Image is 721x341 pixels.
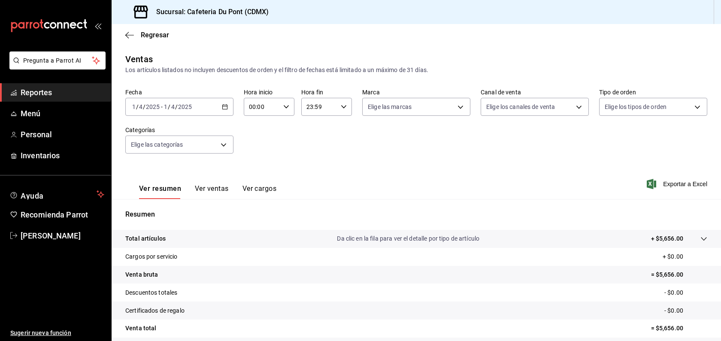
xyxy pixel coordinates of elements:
div: Ventas [125,53,153,66]
label: Tipo de orden [599,89,707,95]
span: - [161,103,163,110]
div: Los artículos listados no incluyen descuentos de orden y el filtro de fechas está limitado a un m... [125,66,707,75]
span: Reportes [21,87,104,98]
button: Ver cargos [242,184,277,199]
div: navigation tabs [139,184,276,199]
span: Elige las categorías [131,140,183,149]
button: Ver resumen [139,184,181,199]
p: Da clic en la fila para ver el detalle por tipo de artículo [337,234,479,243]
span: Elige los canales de venta [486,103,555,111]
p: + $5,656.00 [651,234,683,243]
label: Fecha [125,89,233,95]
span: Pregunta a Parrot AI [23,56,92,65]
p: Certificados de regalo [125,306,185,315]
span: Personal [21,129,104,140]
input: -- [171,103,175,110]
button: open_drawer_menu [94,22,101,29]
label: Hora inicio [244,89,294,95]
span: / [168,103,170,110]
p: Descuentos totales [125,288,177,297]
p: - $0.00 [664,288,707,297]
input: ---- [145,103,160,110]
span: Sugerir nueva función [10,329,104,338]
input: ---- [178,103,192,110]
span: / [136,103,139,110]
p: Total artículos [125,234,166,243]
span: Elige las marcas [368,103,412,111]
label: Marca [362,89,470,95]
p: Cargos por servicio [125,252,178,261]
button: Regresar [125,31,169,39]
span: Menú [21,108,104,119]
p: = $5,656.00 [651,270,707,279]
label: Categorías [125,127,233,133]
p: Venta bruta [125,270,158,279]
p: Venta total [125,324,156,333]
button: Exportar a Excel [648,179,707,189]
span: Regresar [141,31,169,39]
span: Ayuda [21,189,93,199]
label: Canal de venta [481,89,589,95]
span: Recomienda Parrot [21,209,104,220]
input: -- [132,103,136,110]
input: -- [139,103,143,110]
button: Ver ventas [195,184,229,199]
span: Elige los tipos de orden [605,103,666,111]
span: / [175,103,178,110]
label: Hora fin [301,89,352,95]
p: Resumen [125,209,707,220]
span: [PERSON_NAME] [21,230,104,241]
input: -- [164,103,168,110]
p: = $5,656.00 [651,324,707,333]
p: + $0.00 [663,252,707,261]
a: Pregunta a Parrot AI [6,62,106,71]
span: / [143,103,145,110]
span: Inventarios [21,150,104,161]
p: - $0.00 [664,306,707,315]
button: Pregunta a Parrot AI [9,51,106,69]
h3: Sucursal: Cafeteria Du Pont (CDMX) [149,7,269,17]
